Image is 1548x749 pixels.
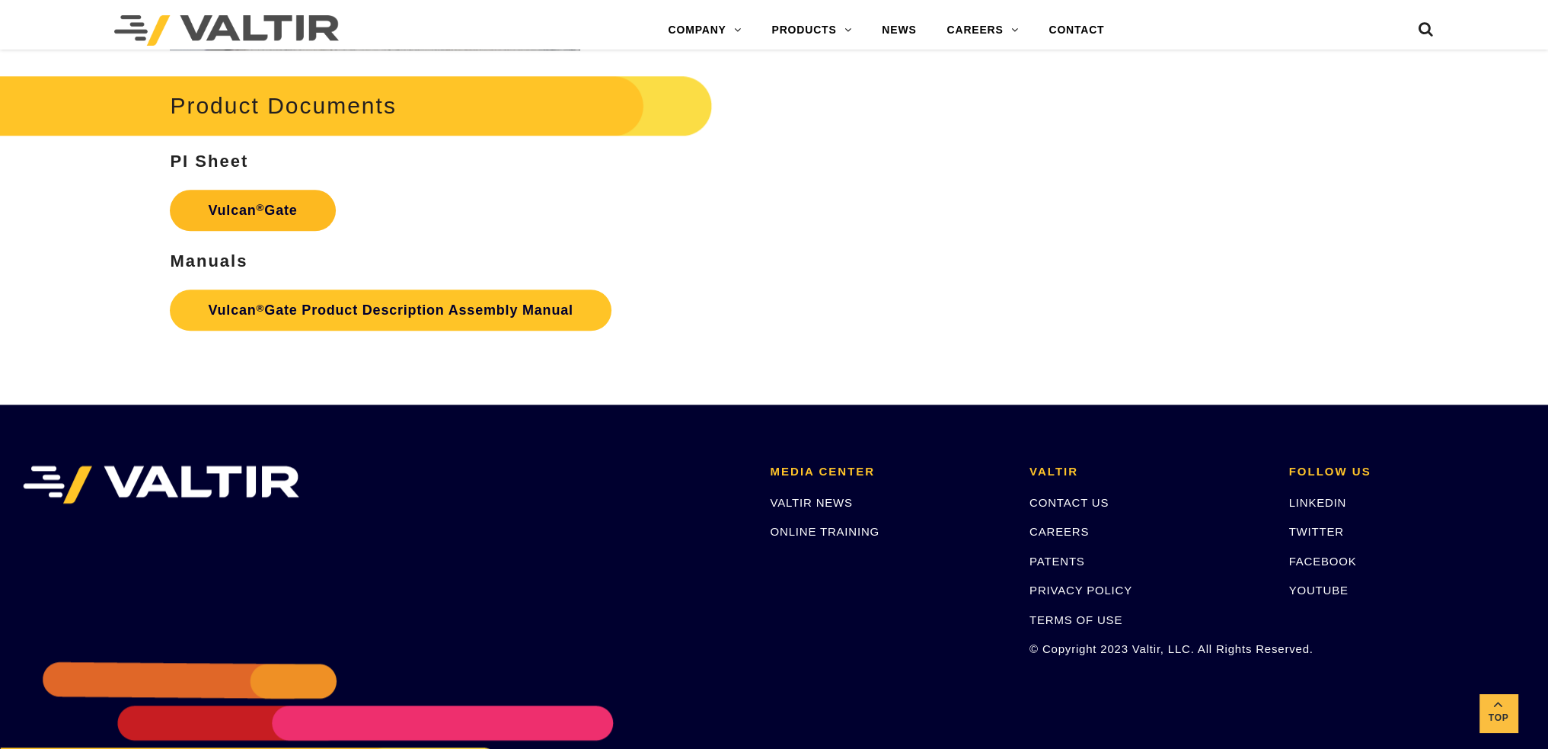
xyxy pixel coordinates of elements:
[170,152,248,171] strong: PI Sheet
[170,251,247,270] strong: Manuals
[1029,525,1089,538] a: CAREERS
[208,203,297,218] strong: Vulcan Gate
[1029,584,1132,597] a: PRIVACY POLICY
[770,466,1007,479] h2: MEDIA CENTER
[1029,613,1122,626] a: TERMS OF USE
[114,15,339,46] img: Valtir
[1479,694,1518,732] a: Top
[257,202,265,213] sup: ®
[770,496,852,509] a: VALTIR NEWS
[867,15,931,46] a: NEWS
[770,525,879,538] a: ONLINE TRAINING
[23,466,299,504] img: VALTIR
[1288,466,1525,479] h2: FOLLOW US
[1029,496,1109,509] a: CONTACT US
[1288,555,1356,568] a: FACEBOOK
[1288,496,1346,509] a: LINKEDIN
[257,302,265,314] sup: ®
[653,15,757,46] a: COMPANY
[1479,709,1518,727] span: Top
[1033,15,1119,46] a: CONTACT
[170,290,611,331] a: Vulcan®Gate Product Description Assembly Manual
[1029,640,1266,658] p: © Copyright 2023 Valtir, LLC. All Rights Reserved.
[170,190,335,231] a: Vulcan®Gate
[1288,525,1343,538] a: TWITTER
[756,15,867,46] a: PRODUCTS
[931,15,1033,46] a: CAREERS
[1029,555,1085,568] a: PATENTS
[1029,466,1266,479] h2: VALTIR
[1288,584,1348,597] a: YOUTUBE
